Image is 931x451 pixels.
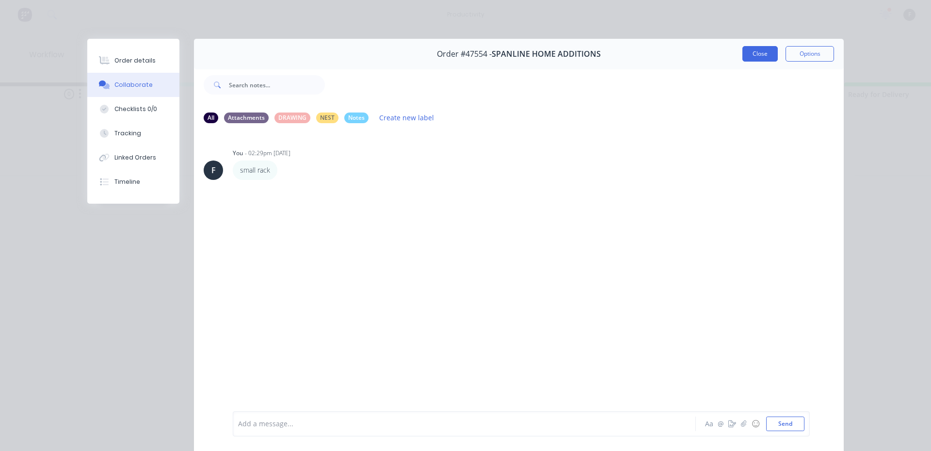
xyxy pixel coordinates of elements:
[114,56,156,65] div: Order details
[316,113,338,123] div: NEST
[766,417,804,431] button: Send
[87,48,179,73] button: Order details
[240,165,270,175] p: small rack
[374,111,439,124] button: Create new label
[114,81,153,89] div: Collaborate
[204,113,218,123] div: All
[750,418,761,430] button: ☺
[87,145,179,170] button: Linked Orders
[715,418,726,430] button: @
[742,46,778,62] button: Close
[245,149,290,158] div: - 02:29pm [DATE]
[211,164,216,176] div: F
[437,49,492,59] span: Order #47554 -
[233,149,243,158] div: You
[492,49,601,59] span: SPANLINE HOME ADDITIONS
[114,177,140,186] div: Timeline
[229,75,325,95] input: Search notes...
[344,113,369,123] div: Notes
[224,113,269,123] div: Attachments
[114,153,156,162] div: Linked Orders
[114,105,157,113] div: Checklists 0/0
[87,97,179,121] button: Checklists 0/0
[87,73,179,97] button: Collaborate
[274,113,310,123] div: DRAWING
[703,418,715,430] button: Aa
[87,170,179,194] button: Timeline
[114,129,141,138] div: Tracking
[87,121,179,145] button: Tracking
[786,46,834,62] button: Options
